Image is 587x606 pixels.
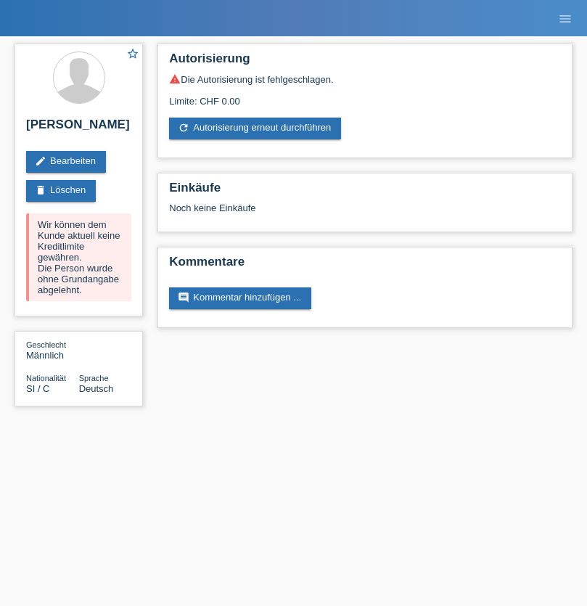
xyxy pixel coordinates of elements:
a: editBearbeiten [26,151,106,173]
div: Limite: CHF 0.00 [169,85,561,107]
a: deleteLöschen [26,180,96,202]
i: comment [178,292,189,303]
div: Noch keine Einkäufe [169,202,561,224]
div: Wir können dem Kunde aktuell keine Kreditlimite gewähren. Die Person wurde ohne Grundangabe abgel... [26,213,131,301]
span: Geschlecht [26,340,66,349]
i: edit [35,155,46,167]
i: menu [558,12,572,26]
span: Nationalität [26,374,66,382]
span: Slowenien / C / 02.07.2004 [26,383,50,394]
h2: Einkäufe [169,181,561,202]
h2: [PERSON_NAME] [26,118,131,139]
span: Sprache [79,374,109,382]
i: refresh [178,122,189,134]
h2: Autorisierung [169,52,561,73]
i: delete [35,184,46,196]
a: menu [551,14,580,22]
div: Männlich [26,339,79,361]
a: commentKommentar hinzufügen ... [169,287,311,309]
div: Die Autorisierung ist fehlgeschlagen. [169,73,561,85]
h2: Kommentare [169,255,561,277]
i: warning [169,73,181,85]
a: refreshAutorisierung erneut durchführen [169,118,341,139]
span: Deutsch [79,383,114,394]
a: star_border [126,47,139,62]
i: star_border [126,47,139,60]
